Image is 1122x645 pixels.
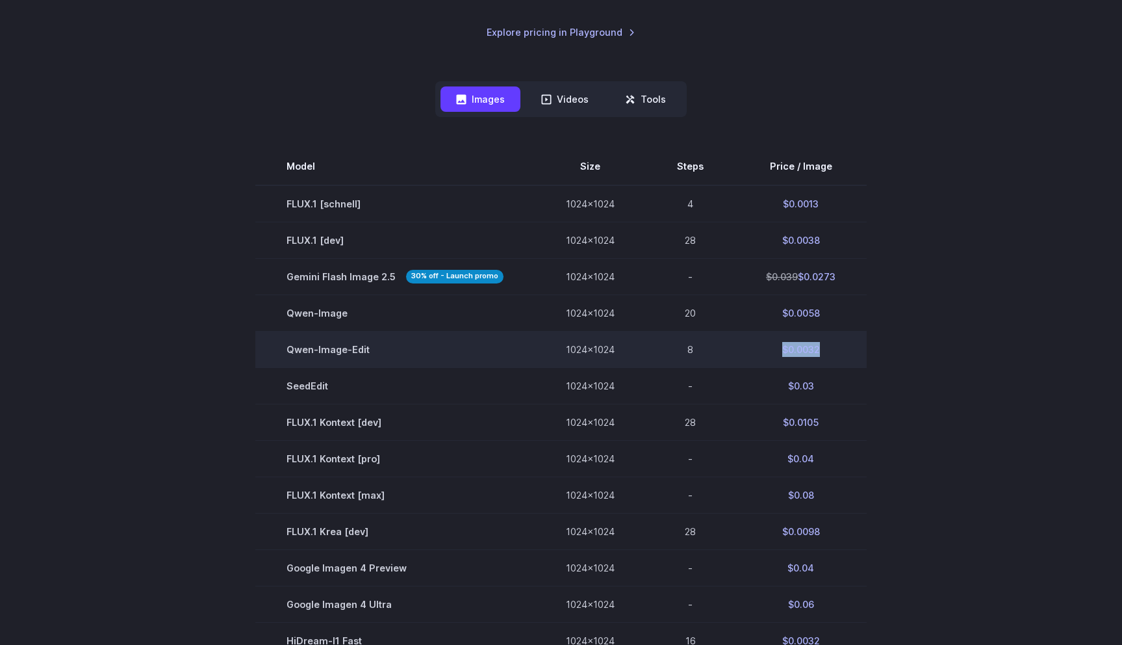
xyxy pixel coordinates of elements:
[609,86,682,112] button: Tools
[406,270,504,283] strong: 30% off - Launch promo
[735,404,867,440] td: $0.0105
[646,331,735,367] td: 8
[255,513,535,549] td: FLUX.1 Krea [dev]
[255,148,535,185] th: Model
[440,86,520,112] button: Images
[646,222,735,258] td: 28
[535,549,646,586] td: 1024x1024
[526,86,604,112] button: Videos
[535,185,646,222] td: 1024x1024
[646,185,735,222] td: 4
[255,404,535,440] td: FLUX.1 Kontext [dev]
[735,295,867,331] td: $0.0058
[287,269,504,284] span: Gemini Flash Image 2.5
[255,185,535,222] td: FLUX.1 [schnell]
[535,440,646,477] td: 1024x1024
[255,477,535,513] td: FLUX.1 Kontext [max]
[535,258,646,295] td: 1024x1024
[535,331,646,367] td: 1024x1024
[766,271,798,282] s: $0.039
[255,222,535,258] td: FLUX.1 [dev]
[646,404,735,440] td: 28
[255,295,535,331] td: Qwen-Image
[735,367,867,404] td: $0.03
[535,586,646,623] td: 1024x1024
[255,367,535,404] td: SeedEdit
[646,148,735,185] th: Steps
[646,295,735,331] td: 20
[535,513,646,549] td: 1024x1024
[255,586,535,623] td: Google Imagen 4 Ultra
[646,477,735,513] td: -
[735,185,867,222] td: $0.0013
[535,295,646,331] td: 1024x1024
[646,367,735,404] td: -
[535,404,646,440] td: 1024x1024
[487,25,635,40] a: Explore pricing in Playground
[735,148,867,185] th: Price / Image
[735,549,867,586] td: $0.04
[735,477,867,513] td: $0.08
[646,513,735,549] td: 28
[646,258,735,295] td: -
[735,440,867,477] td: $0.04
[535,222,646,258] td: 1024x1024
[535,367,646,404] td: 1024x1024
[735,513,867,549] td: $0.0098
[255,331,535,367] td: Qwen-Image-Edit
[735,258,867,295] td: $0.0273
[535,477,646,513] td: 1024x1024
[735,222,867,258] td: $0.0038
[646,549,735,586] td: -
[255,549,535,586] td: Google Imagen 4 Preview
[535,148,646,185] th: Size
[255,440,535,477] td: FLUX.1 Kontext [pro]
[646,586,735,623] td: -
[646,440,735,477] td: -
[735,586,867,623] td: $0.06
[735,331,867,367] td: $0.0032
